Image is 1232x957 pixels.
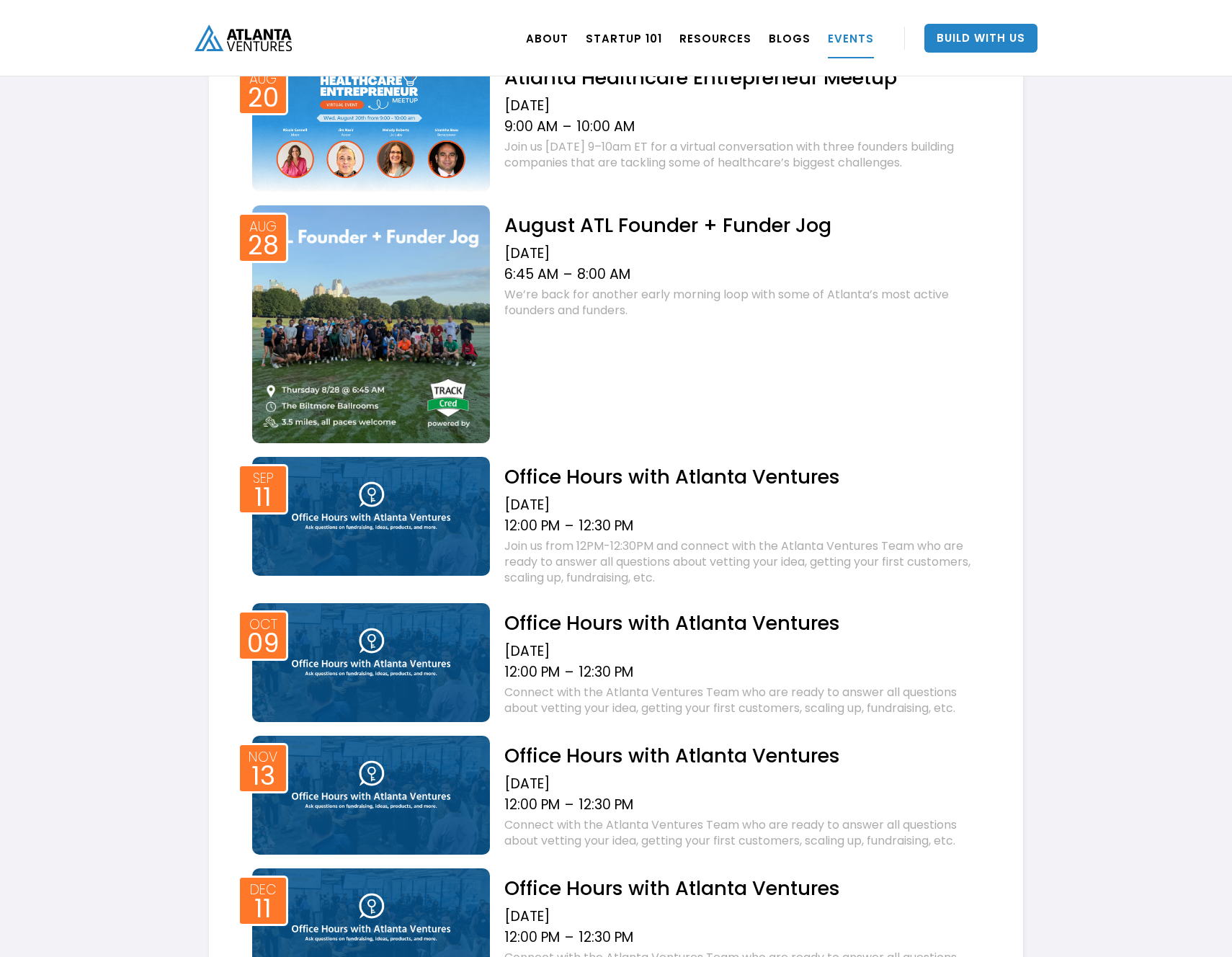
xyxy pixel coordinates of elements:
a: Build With Us [924,24,1037,53]
h2: Office Hours with Atlanta Ventures [504,743,987,768]
div: [DATE] [504,245,987,262]
div: Aug [249,72,277,86]
div: Sep [253,471,274,485]
div: – [565,664,573,681]
img: Event thumb [252,58,490,192]
div: 11 [254,486,272,508]
div: Join us [DATE] 9–10am ET for a virtual conversation with three founders building companies that a... [504,139,987,171]
div: – [565,929,573,946]
div: 13 [251,765,275,787]
div: Dec [250,883,277,896]
img: Event thumb [252,736,490,855]
img: Event thumb [252,205,490,443]
a: ABOUT [526,18,568,58]
div: 8:00 AM [577,266,630,283]
div: We’re back for another early morning loop with some of Atlanta’s most active founders and funders. [504,287,987,319]
div: 9:00 AM [504,118,558,135]
div: 12:30 PM [579,664,633,681]
a: Event thumbAug28August ATL Founder + Funder Jog[DATE]6:45 AM–8:00 AMWe’re back for another early ... [245,202,987,443]
img: Event thumb [252,457,490,576]
div: 11 [254,898,272,920]
div: 12:00 PM [504,929,560,946]
div: 28 [248,235,279,257]
a: Event thumbNov13Office Hours with Atlanta Ventures[DATE]12:00 PM–12:30 PMConnect with the Atlanta... [245,732,987,855]
a: Event thumbSep11Office Hours with Atlanta Ventures[DATE]12:00 PM–12:30 PMJoin us from 12PM-12:30P... [245,453,987,589]
a: EVENTS [828,18,874,58]
a: BLOGS [769,18,811,58]
h2: Office Hours with Atlanta Ventures [504,610,987,636]
div: [DATE] [504,643,987,660]
div: 10:00 AM [576,118,635,135]
div: – [565,517,573,535]
h2: Atlanta Healthcare Entrepreneur Meetup [504,65,987,90]
div: 12:00 PM [504,517,560,535]
div: [DATE] [504,908,987,925]
img: Event thumb [252,603,490,722]
div: – [565,796,573,814]
div: 20 [248,87,279,109]
div: Aug [249,220,277,233]
div: Nov [249,750,277,764]
h2: Office Hours with Atlanta Ventures [504,876,987,901]
div: 6:45 AM [504,266,558,283]
div: 12:00 PM [504,796,560,814]
div: Connect with the Atlanta Ventures Team who are ready to answer all questions about vetting your i... [504,817,987,849]
div: 12:00 PM [504,664,560,681]
div: [DATE] [504,775,987,793]
h2: August ATL Founder + Funder Jog [504,213,987,238]
div: Connect with the Atlanta Ventures Team who are ready to answer all questions about vetting your i... [504,685,987,716]
h2: Office Hours with Atlanta Ventures [504,464,987,489]
div: Oct [249,618,277,631]
div: 12:30 PM [579,517,633,535]
a: Startup 101 [586,18,662,58]
div: – [563,118,571,135]
div: – [563,266,572,283]
a: RESOURCES [679,18,751,58]
div: [DATE] [504,497,987,514]
div: 12:30 PM [579,796,633,814]
a: Event thumbOct09Office Hours with Atlanta Ventures[DATE]12:00 PM–12:30 PMConnect with the Atlanta... [245,600,987,722]
div: 12:30 PM [579,929,633,946]
a: Event thumbAug20Atlanta Healthcare Entrepreneur Meetup[DATE]9:00 AM–10:00 AMJoin us [DATE] 9–10am... [245,54,987,192]
div: 09 [247,633,280,654]
div: [DATE] [504,97,987,115]
div: Join us from 12PM-12:30PM and connect with the Atlanta Ventures Team who are ready to answer all ... [504,538,987,586]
